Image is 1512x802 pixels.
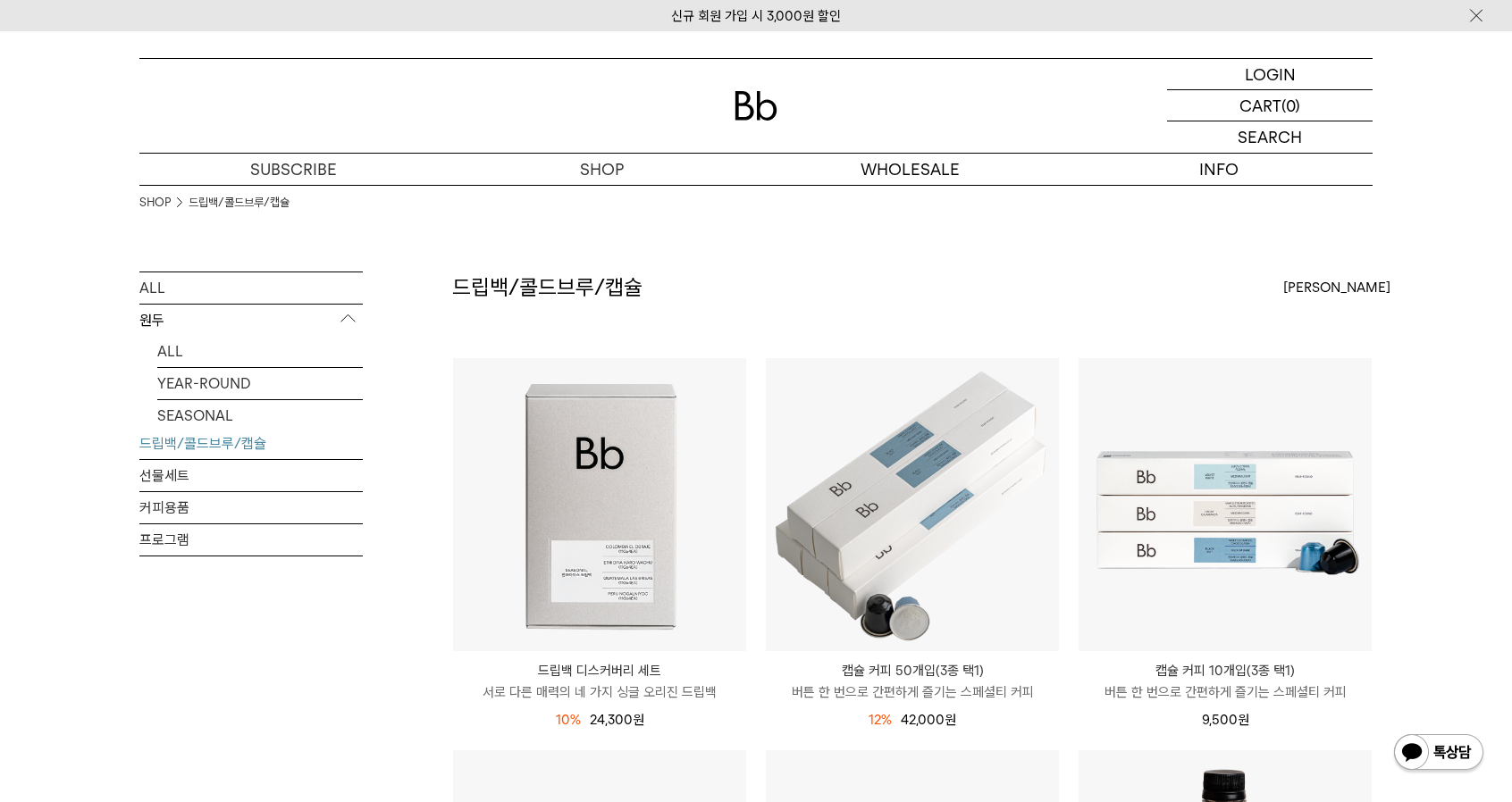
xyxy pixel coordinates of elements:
span: 원 [1238,712,1249,728]
a: SEASONAL [157,400,363,431]
a: 프로그램 [139,524,363,556]
span: 원 [633,712,644,728]
a: SHOP [139,194,171,212]
p: WHOLESALE [756,154,1064,185]
a: SUBSCRIBE [139,154,448,185]
p: CART [1239,90,1281,121]
img: 카카오톡 채널 1:1 채팅 버튼 [1392,732,1485,775]
a: ALL [157,336,363,367]
img: 캡슐 커피 50개입(3종 택1) [766,358,1059,651]
a: 선물세트 [139,460,363,491]
a: 드립백/콜드브루/캡슐 [139,428,363,459]
img: 캡슐 커피 10개입(3종 택1) [1079,358,1372,651]
span: 24,300 [590,712,644,728]
a: 캡슐 커피 50개입(3종 택1) 버튼 한 번으로 간편하게 즐기는 스페셜티 커피 [766,660,1059,703]
p: SEARCH [1238,121,1302,153]
a: 드립백/콜드브루/캡슐 [189,194,290,212]
span: 9,500 [1202,712,1249,728]
div: 10% [556,709,581,731]
p: LOGIN [1245,59,1296,89]
a: LOGIN [1167,59,1373,90]
a: SHOP [448,154,756,185]
p: 버튼 한 번으로 간편하게 즐기는 스페셜티 커피 [766,681,1059,703]
img: 로고 [735,91,777,121]
p: 드립백 디스커버리 세트 [453,660,746,681]
p: INFO [1064,154,1373,185]
p: 캡슐 커피 50개입(3종 택1) [766,660,1059,681]
a: YEAR-ROUND [157,368,363,399]
p: 버튼 한 번으로 간편하게 즐기는 스페셜티 커피 [1079,681,1372,703]
span: [PERSON_NAME] [1283,277,1390,298]
p: 캡슐 커피 10개입(3종 택1) [1079,660,1372,681]
a: 신규 회원 가입 시 3,000원 할인 [671,8,841,24]
a: 드립백 디스커버리 세트 서로 다른 매력의 네 가지 싱글 오리진 드립백 [453,660,746,703]
h2: 드립백/콜드브루/캡슐 [452,272,643,303]
span: 42,000 [901,712,956,728]
p: 서로 다른 매력의 네 가지 싱글 오리진 드립백 [453,681,746,703]
a: 캡슐 커피 10개입(3종 택1) 버튼 한 번으로 간편하게 즐기는 스페셜티 커피 [1079,660,1372,703]
img: 드립백 디스커버리 세트 [453,358,746,651]
a: ALL [139,272,363,304]
div: 12% [869,709,892,731]
p: 원두 [139,305,363,337]
a: CART (0) [1167,90,1373,121]
a: 커피용품 [139,492,363,523]
p: (0) [1281,90,1300,121]
span: 원 [945,712,956,728]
